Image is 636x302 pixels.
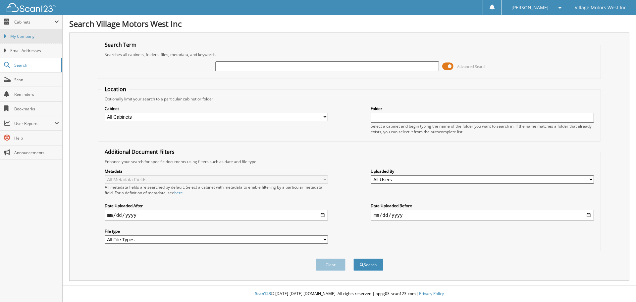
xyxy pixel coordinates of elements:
span: Help [14,135,59,141]
label: Uploaded By [371,168,594,174]
h1: Search Village Motors West Inc [69,18,629,29]
div: Enhance your search for specific documents using filters such as date and file type. [101,159,598,164]
span: Advanced Search [457,64,487,69]
img: scan123-logo-white.svg [7,3,56,12]
div: © [DATE]-[DATE] [DOMAIN_NAME]. All rights reserved | appg03-scan123-com | [63,286,636,302]
div: All metadata fields are searched by default. Select a cabinet with metadata to enable filtering b... [105,184,328,196]
span: Search [14,62,58,68]
div: Optionally limit your search to a particular cabinet or folder [101,96,598,102]
label: Metadata [105,168,328,174]
input: end [371,210,594,220]
label: File type [105,228,328,234]
legend: Search Term [101,41,140,48]
span: User Reports [14,121,54,126]
iframe: Chat Widget [603,270,636,302]
label: Cabinet [105,106,328,111]
div: Searches all cabinets, folders, files, metadata, and keywords [101,52,598,57]
label: Date Uploaded After [105,203,328,209]
a: Privacy Policy [419,291,444,296]
input: start [105,210,328,220]
span: Bookmarks [14,106,59,112]
a: here [174,190,183,196]
span: Announcements [14,150,59,155]
button: Search [353,259,383,271]
label: Folder [371,106,594,111]
legend: Additional Document Filters [101,148,178,155]
button: Clear [316,259,345,271]
span: Cabinets [14,19,54,25]
div: Select a cabinet and begin typing the name of the folder you want to search in. If the name match... [371,123,594,135]
span: Email Addresses [10,48,59,54]
span: [PERSON_NAME] [511,6,549,10]
span: My Company [10,33,59,39]
label: Date Uploaded Before [371,203,594,209]
span: Scan [14,77,59,83]
legend: Location [101,86,130,93]
span: Scan123 [255,291,271,296]
span: Reminders [14,91,59,97]
span: Village Motors West Inc [575,6,626,10]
